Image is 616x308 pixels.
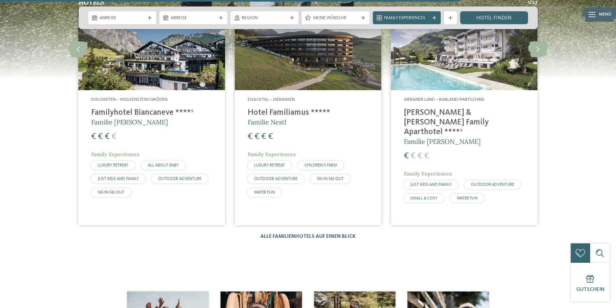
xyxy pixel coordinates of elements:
a: Hotel finden [460,11,528,24]
span: Anreise [100,15,145,21]
span: LUXURY RETREAT [254,163,285,167]
span: Dolomiten – Wolkenstein/Gröden [91,97,168,102]
img: Reiten mit Kindern in Südtirol [78,8,225,90]
span: € [261,133,266,141]
span: € [424,152,429,160]
span: Familie Nestl [248,118,286,126]
span: OUTDOOR ADVENTURE [158,177,201,181]
span: SKI-IN SKI-OUT [98,190,124,195]
span: Region [242,15,287,21]
span: Family Experiences [91,151,139,157]
a: Gutschein [571,263,610,302]
span: € [248,133,253,141]
span: LUXURY RETREAT [98,163,128,167]
span: € [417,152,422,160]
span: Family Experiences [404,170,452,177]
span: Familie [PERSON_NAME] [91,118,168,126]
span: Meraner Land – Rabland/Partschins [404,97,484,102]
a: Reiten mit Kindern in Südtirol Eisacktal – Meransen Hotel Familiamus ***** Familie Nestl € € € € ... [235,8,381,225]
span: Gutschein [576,287,604,292]
a: Reiten mit Kindern in Südtirol Meraner Land – Rabland/Partschins [PERSON_NAME] & [PERSON_NAME] Fa... [391,8,537,225]
span: Family Experiences [384,15,429,21]
span: € [91,133,96,141]
span: Meine Wünsche [313,15,358,21]
span: Familie [PERSON_NAME] [404,137,481,145]
span: WATER FUN [457,196,478,200]
span: Abreise [171,15,216,21]
span: € [268,133,273,141]
h4: Familyhotel Biancaneve ****ˢ [91,108,212,118]
a: Reiten mit Kindern in Südtirol Dolomiten – Wolkenstein/Gröden Familyhotel Biancaneve ****ˢ Famili... [78,8,225,225]
span: ALL ABOUT BABY [148,163,179,167]
img: Reiten mit Kindern in Südtirol [391,8,537,90]
span: SMALL & COSY [410,196,438,200]
span: € [98,133,103,141]
span: JUST KIDS AND FAMILY [98,177,139,181]
span: € [105,133,110,141]
span: WATER FUN [254,190,275,195]
span: OUTDOOR ADVENTURE [254,177,297,181]
span: Family Experiences [248,151,296,157]
span: € [112,133,116,141]
span: OUTDOOR ADVENTURE [471,183,514,187]
span: CHILDREN’S FARM [304,163,337,167]
img: Reiten mit Kindern in Südtirol [235,8,381,90]
span: € [411,152,416,160]
span: SKI-IN SKI-OUT [317,177,344,181]
span: € [254,133,259,141]
a: Alle Familienhotels auf einen Blick [260,234,356,239]
span: JUST KIDS AND FAMILY [410,183,451,187]
h4: [PERSON_NAME] & [PERSON_NAME] Family Aparthotel ****ˢ [404,108,524,137]
span: Eisacktal – Meransen [248,97,295,102]
span: € [404,152,409,160]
